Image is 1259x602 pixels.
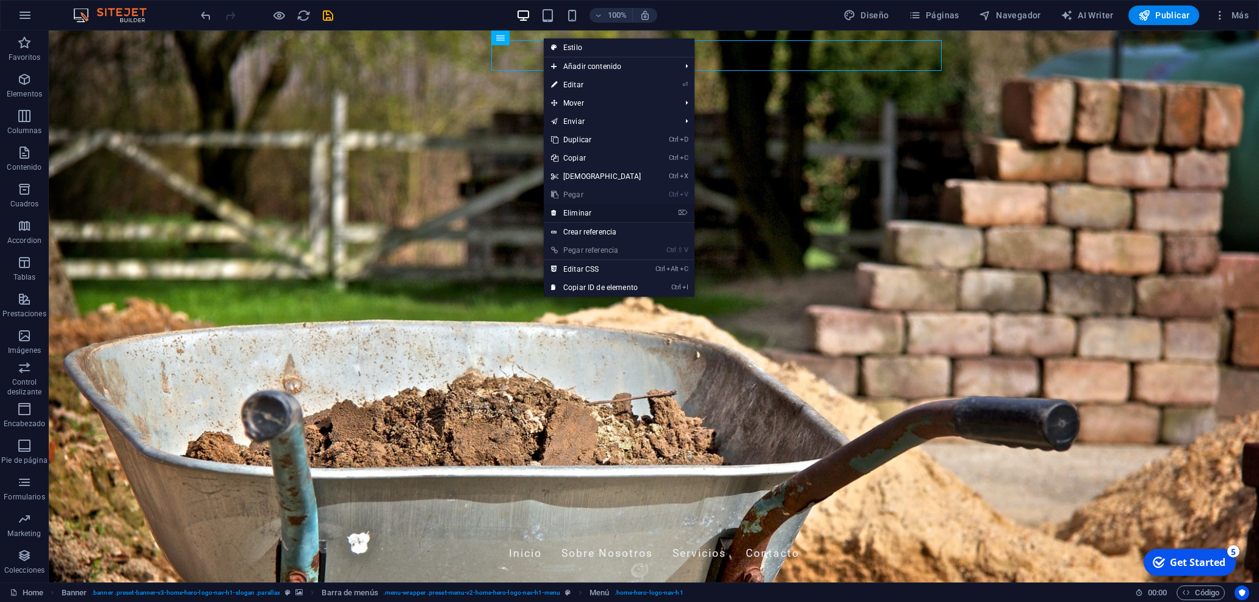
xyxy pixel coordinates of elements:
[10,199,39,209] p: Cuadros
[544,57,676,76] span: Añadir contenido
[1061,9,1114,21] span: AI Writer
[608,8,627,23] h6: 100%
[1182,586,1219,600] span: Código
[70,8,162,23] img: Editor Logo
[544,76,649,94] a: ⏎Editar
[199,9,213,23] i: Deshacer: Eliminar elementos (Ctrl+Z)
[666,265,679,273] i: Alt
[680,136,688,143] i: D
[13,272,36,282] p: Tablas
[678,209,688,217] i: ⌦
[4,492,45,502] p: Formularios
[671,283,681,291] i: Ctrl
[320,8,335,23] button: save
[92,586,280,600] span: . banner .preset-banner-v3-home-hero-logo-nav-h1-slogan .parallax
[544,204,649,222] a: ⌦Eliminar
[1,455,47,465] p: Pie de página
[7,126,42,136] p: Columnas
[2,309,46,319] p: Prestaciones
[669,190,679,198] i: Ctrl
[839,5,894,25] button: Diseño
[682,283,688,291] i: I
[272,8,286,23] button: Haz clic para salir del modo de previsualización y seguir editando
[655,265,665,273] i: Ctrl
[904,5,964,25] button: Páginas
[1214,9,1249,21] span: Más
[9,53,40,62] p: Favoritos
[680,172,688,180] i: X
[7,529,41,539] p: Marketing
[544,241,649,259] a: Ctrl⇧VPegar referencia
[62,586,684,600] nav: breadcrumb
[7,162,41,172] p: Contenido
[1235,586,1249,600] button: Usercentrics
[1138,9,1190,21] span: Publicar
[7,236,41,245] p: Accordion
[544,223,694,241] a: Crear referencia
[974,5,1046,25] button: Navegador
[640,10,651,21] i: Al redimensionar, ajustar el nivel de zoom automáticamente para ajustarse al dispositivo elegido.
[544,149,649,167] a: CtrlCCopiar
[544,94,676,112] span: Mover
[590,586,609,600] span: Haz clic para seleccionar y doble clic para editar
[684,246,688,254] i: V
[680,190,688,198] i: V
[565,589,571,596] i: Este elemento es un preajuste personalizable
[1128,5,1200,25] button: Publicar
[4,5,96,32] div: Get Started 5 items remaining, 0% complete
[682,81,688,89] i: ⏎
[4,565,45,575] p: Colecciones
[30,12,85,25] div: Get Started
[296,8,311,23] button: reload
[909,9,959,21] span: Páginas
[839,5,894,25] div: Diseño (Ctrl+Alt+Y)
[669,154,679,162] i: Ctrl
[544,186,649,204] a: CtrlVPegar
[544,260,649,278] a: CtrlAltCEditar CSS
[979,9,1041,21] span: Navegador
[285,589,290,596] i: Este elemento es un preajuste personalizable
[669,172,679,180] i: Ctrl
[544,167,649,186] a: CtrlX[DEMOGRAPHIC_DATA]
[198,8,213,23] button: undo
[666,246,676,254] i: Ctrl
[843,9,889,21] span: Diseño
[295,589,303,596] i: Este elemento contiene un fondo
[680,265,688,273] i: C
[87,1,99,13] div: 5
[1209,5,1254,25] button: Más
[544,112,676,131] a: Enviar
[321,9,335,23] i: Guardar (Ctrl+S)
[8,346,41,355] p: Imágenes
[544,131,649,149] a: CtrlDDuplicar
[680,154,688,162] i: C
[677,246,683,254] i: ⇧
[544,278,649,297] a: CtrlICopiar ID de elemento
[669,136,679,143] i: Ctrl
[1156,588,1158,597] span: :
[10,586,43,600] a: Haz clic para cancelar la selección y doble clic para abrir páginas
[615,586,684,600] span: . home-hero-logo-nav-h1
[322,586,378,600] span: Haz clic para seleccionar y doble clic para editar
[1177,586,1225,600] button: Código
[297,9,311,23] i: Volver a cargar página
[1135,586,1167,600] h6: Tiempo de la sesión
[4,419,45,429] p: Encabezado
[544,38,694,57] a: Estilo
[1148,586,1167,600] span: 00 00
[590,8,633,23] button: 100%
[62,586,87,600] span: Haz clic para seleccionar y doble clic para editar
[7,89,42,99] p: Elementos
[1056,5,1119,25] button: AI Writer
[383,586,560,600] span: . menu-wrapper .preset-menu-v2-home-hero-logo-nav-h1-menu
